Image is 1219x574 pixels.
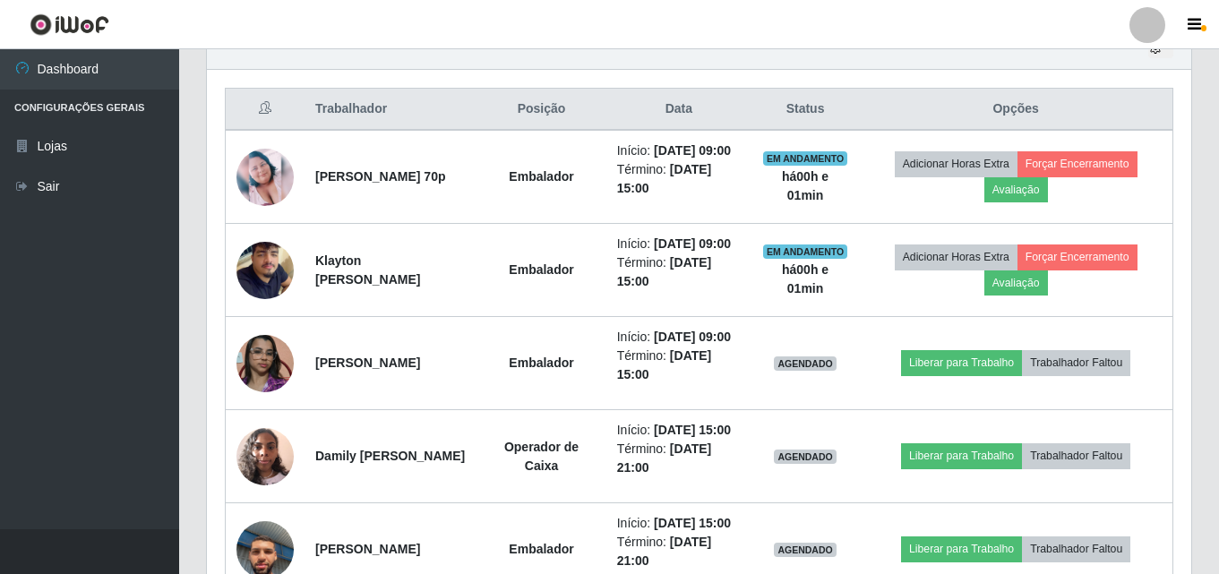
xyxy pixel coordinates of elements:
strong: Embalador [509,542,573,556]
img: 1693706792822.jpeg [236,149,294,206]
span: AGENDADO [774,356,837,371]
button: Liberar para Trabalho [901,443,1022,468]
th: Opções [859,89,1172,131]
strong: Operador de Caixa [504,440,579,473]
button: Forçar Encerramento [1017,244,1137,270]
strong: Embalador [509,262,573,277]
li: Término: [617,533,741,570]
strong: Klayton [PERSON_NAME] [315,253,420,287]
img: 1752843013867.jpeg [236,219,294,321]
time: [DATE] 09:00 [654,330,731,344]
th: Status [751,89,859,131]
img: 1667492486696.jpeg [236,418,294,494]
time: [DATE] 09:00 [654,236,731,251]
img: CoreUI Logo [30,13,109,36]
li: Início: [617,328,741,347]
li: Término: [617,160,741,198]
button: Avaliação [984,270,1048,296]
th: Posição [476,89,605,131]
li: Início: [617,141,741,160]
strong: há 00 h e 01 min [782,169,828,202]
strong: Embalador [509,169,573,184]
span: AGENDADO [774,450,837,464]
button: Trabalhador Faltou [1022,536,1130,561]
time: [DATE] 09:00 [654,143,731,158]
th: Trabalhador [305,89,476,131]
button: Trabalhador Faltou [1022,443,1130,468]
li: Término: [617,253,741,291]
button: Liberar para Trabalho [901,350,1022,375]
button: Avaliação [984,177,1048,202]
button: Trabalhador Faltou [1022,350,1130,375]
li: Término: [617,347,741,384]
strong: Damily [PERSON_NAME] [315,449,465,463]
span: EM ANDAMENTO [763,151,848,166]
li: Início: [617,421,741,440]
time: [DATE] 15:00 [654,423,731,437]
button: Liberar para Trabalho [901,536,1022,561]
li: Término: [617,440,741,477]
button: Forçar Encerramento [1017,151,1137,176]
li: Início: [617,514,741,533]
strong: há 00 h e 01 min [782,262,828,296]
time: [DATE] 15:00 [654,516,731,530]
li: Início: [617,235,741,253]
strong: [PERSON_NAME] [315,542,420,556]
strong: Embalador [509,356,573,370]
span: EM ANDAMENTO [763,244,848,259]
strong: [PERSON_NAME] [315,356,420,370]
button: Adicionar Horas Extra [895,244,1017,270]
span: AGENDADO [774,543,837,557]
th: Data [606,89,751,131]
img: 1751582558486.jpeg [236,313,294,415]
button: Adicionar Horas Extra [895,151,1017,176]
strong: [PERSON_NAME] 70p [315,169,445,184]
